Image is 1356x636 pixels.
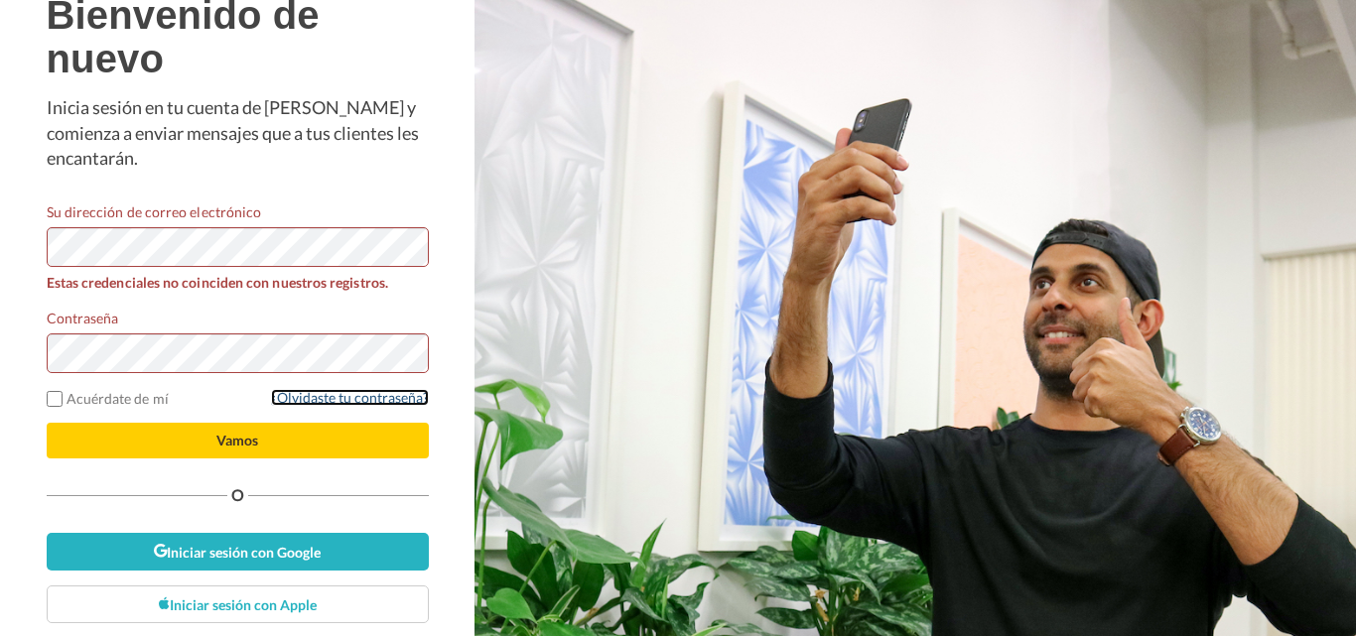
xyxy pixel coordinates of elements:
[47,423,429,458] button: Vamos
[216,432,258,448] font: Vamos
[47,274,388,291] font: Estas credenciales no coinciden con nuestros registros.
[170,596,317,613] font: Iniciar sesión con Apple
[47,585,429,623] a: Iniciar sesión con Apple
[47,391,63,407] input: Acuérdate de mí
[231,485,244,504] font: O
[167,544,321,561] font: Iniciar sesión con Google
[47,203,262,220] font: Su dirección de correo electrónico
[47,310,119,326] font: Contraseña
[47,96,419,169] font: Inicia sesión en tu cuenta de [PERSON_NAME] y comienza a enviar mensajes que a tus clientes les e...
[47,533,429,571] a: Iniciar sesión con Google
[67,390,169,407] font: Acuérdate de mí
[271,389,429,406] a: ¿Olvidaste tu contraseña?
